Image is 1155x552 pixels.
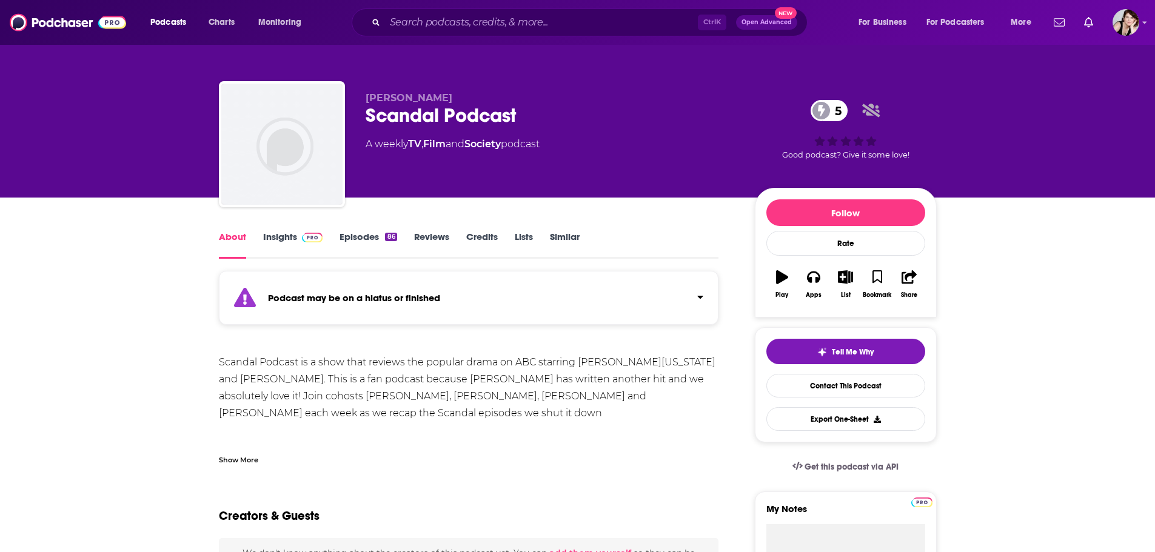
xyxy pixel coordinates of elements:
a: InsightsPodchaser Pro [263,231,323,259]
button: open menu [142,13,202,32]
a: Reviews [414,231,449,259]
div: Bookmark [863,291,891,299]
a: Society [464,138,501,150]
img: Podchaser Pro [302,233,323,242]
a: Lists [515,231,533,259]
a: 5 [811,100,848,121]
span: New [775,7,797,19]
button: open menu [250,13,317,32]
span: For Podcasters [926,14,985,31]
a: TV [408,138,421,150]
span: , [421,138,423,150]
div: Apps [806,291,822,299]
span: and [446,138,464,150]
input: Search podcasts, credits, & more... [385,13,698,32]
button: Follow [766,199,925,226]
img: Scandal Podcast [221,84,343,205]
a: Contact This Podcast [766,374,925,397]
img: tell me why sparkle [817,347,827,357]
button: Show profile menu [1113,9,1139,36]
a: Similar [550,231,580,259]
a: Show notifications dropdown [1049,12,1070,33]
span: More [1011,14,1031,31]
img: User Profile [1113,9,1139,36]
div: Rate [766,231,925,256]
span: Logged in as tracy29121 [1113,9,1139,36]
span: Monitoring [258,14,301,31]
div: Search podcasts, credits, & more... [363,8,819,36]
button: Bookmark [862,262,893,306]
button: Open AdvancedNew [736,15,797,30]
a: About [219,231,246,259]
button: Apps [798,262,829,306]
label: My Notes [766,503,925,524]
button: tell me why sparkleTell Me Why [766,339,925,364]
section: Click to expand status details [219,278,719,325]
a: Show notifications dropdown [1079,12,1098,33]
img: Podchaser - Follow, Share and Rate Podcasts [10,11,126,34]
span: Tell Me Why [832,347,874,357]
span: Ctrl K [698,15,726,30]
div: Scandal Podcast is a show that reviews the popular drama on ABC starring [PERSON_NAME][US_STATE] ... [219,354,719,524]
span: For Business [859,14,906,31]
div: 86 [385,233,397,241]
button: Play [766,262,798,306]
strong: Podcast may be on a hiatus or finished [268,292,440,304]
button: Export One-Sheet [766,407,925,431]
a: Pro website [911,496,932,507]
div: A weekly podcast [366,137,540,151]
span: Podcasts [150,14,186,31]
button: open menu [1002,13,1046,32]
div: List [841,291,851,299]
a: Charts [201,13,242,32]
button: Share [893,262,925,306]
span: [PERSON_NAME] [366,92,452,104]
a: Credits [466,231,498,259]
div: Share [901,291,917,299]
span: 5 [823,100,848,121]
a: Get this podcast via API [783,452,909,482]
div: 5Good podcast? Give it some love! [755,92,937,167]
h2: Creators & Guests [219,508,320,524]
a: Film [423,138,446,150]
div: Play [775,291,788,299]
button: open menu [850,13,922,32]
img: Podchaser Pro [911,497,932,507]
button: open menu [919,13,1002,32]
a: Episodes86 [340,231,397,259]
span: Charts [209,14,235,31]
span: Get this podcast via API [805,462,899,472]
span: Open Advanced [742,19,792,25]
span: Good podcast? Give it some love! [782,150,909,159]
button: List [829,262,861,306]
